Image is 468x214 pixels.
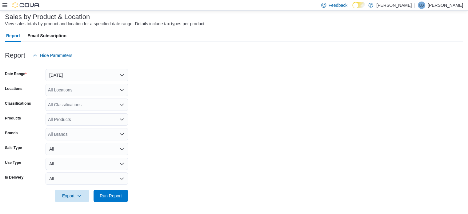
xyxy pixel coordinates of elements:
div: View sales totals by product and location for a specified date range. Details include tax types p... [5,21,206,27]
p: [PERSON_NAME] [428,2,463,9]
h3: Report [5,52,25,59]
button: [DATE] [46,69,128,81]
h3: Sales by Product & Location [5,13,90,21]
img: Cova [12,2,40,8]
label: Date Range [5,71,27,76]
button: Open list of options [119,102,124,107]
button: Export [55,190,89,202]
label: Is Delivery [5,175,23,180]
button: All [46,143,128,155]
label: Classifications [5,101,31,106]
span: Report [6,30,20,42]
label: Locations [5,86,22,91]
span: Export [58,190,86,202]
button: All [46,172,128,185]
button: Run Report [94,190,128,202]
button: Open list of options [119,132,124,137]
button: Open list of options [119,117,124,122]
span: LB [419,2,424,9]
button: All [46,158,128,170]
span: Run Report [100,193,122,199]
button: Hide Parameters [30,49,75,62]
span: Feedback [329,2,347,8]
label: Use Type [5,160,21,165]
span: Email Subscription [27,30,66,42]
button: Open list of options [119,87,124,92]
p: | [414,2,415,9]
div: Laura Burns [418,2,425,9]
p: [PERSON_NAME] [376,2,412,9]
input: Dark Mode [352,2,365,8]
label: Sale Type [5,145,22,150]
label: Products [5,116,21,121]
span: Hide Parameters [40,52,72,59]
label: Brands [5,131,18,135]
